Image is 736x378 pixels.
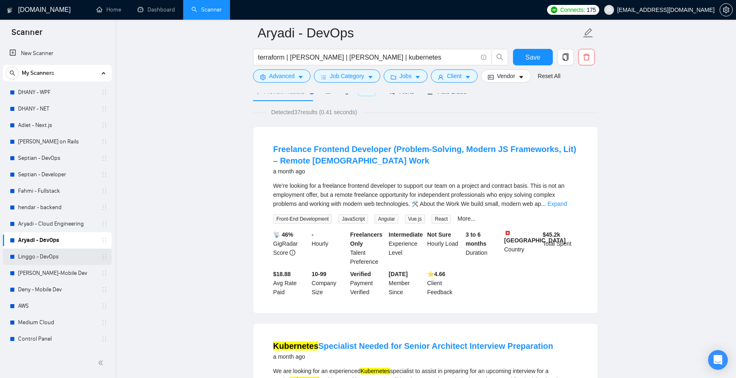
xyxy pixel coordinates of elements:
[101,138,108,145] span: holder
[273,352,553,362] div: a month ago
[558,53,573,61] span: copy
[101,171,108,178] span: holder
[18,150,96,166] a: Septian - DevOps
[541,230,580,266] div: Total Spent
[18,265,96,281] a: [PERSON_NAME]-Mobile Dev
[427,88,468,95] span: Auto Bidder
[464,230,503,266] div: Duration
[432,214,451,224] span: React
[492,49,508,65] button: search
[18,117,96,134] a: Adiet - Next.js
[101,204,108,211] span: holder
[273,214,332,224] span: Front-End Development
[431,69,478,83] button: userClientcaret-down
[551,7,557,13] img: upwork-logo.png
[338,214,368,224] span: JavaScript
[18,84,96,101] a: DHANY - WPF
[541,201,546,207] span: ...
[253,88,312,95] span: Preview Results
[5,26,49,44] span: Scanner
[273,341,553,350] a: KubernetesSpecialist Needed for Senior Architect Interview Preparation
[308,88,315,95] div: Tooltip anchor
[298,74,304,80] span: caret-down
[465,74,471,80] span: caret-down
[310,270,349,297] div: Company Size
[438,74,444,80] span: user
[350,231,383,247] b: Freelancers Only
[3,45,112,62] li: New Scanner
[427,231,451,238] b: Not Sure
[18,134,96,150] a: [PERSON_NAME] on Rails
[253,69,310,83] button: settingAdvancedcaret-down
[191,6,222,13] a: searchScanner
[708,350,728,370] div: Open Intercom Messenger
[258,23,581,43] input: Scanner name...
[389,271,407,277] b: [DATE]
[273,166,578,176] div: a month ago
[387,230,425,266] div: Experience Level
[488,74,494,80] span: idcard
[330,71,364,81] span: Job Category
[310,230,349,266] div: Hourly
[312,231,314,238] b: -
[405,214,425,224] span: Vue.js
[18,183,96,199] a: Fahmi - Fullstack
[312,271,327,277] b: 10-99
[18,232,96,249] a: Aryadi - DevOps
[101,106,108,112] span: holder
[290,250,295,256] span: info-circle
[518,74,524,80] span: caret-down
[720,3,733,16] button: setting
[6,67,19,80] button: search
[101,303,108,309] span: holder
[389,88,414,95] span: Alerts
[375,214,398,224] span: Angular
[101,286,108,293] span: holder
[101,336,108,342] span: holder
[492,53,508,61] span: search
[458,215,476,222] a: More...
[101,155,108,161] span: holder
[543,231,560,238] b: $ 45.2k
[18,216,96,232] a: Aryadi - Cloud Engineering
[415,74,421,80] span: caret-down
[425,230,464,266] div: Hourly Load
[481,69,531,83] button: idcardVendorcaret-down
[6,70,18,76] span: search
[271,270,310,297] div: Avg Rate Paid
[384,69,428,83] button: folderJobscaret-down
[578,49,595,65] button: delete
[425,270,464,297] div: Client Feedback
[361,368,390,374] mark: Kubernetes
[583,28,593,38] span: edit
[101,270,108,277] span: holder
[427,271,445,277] b: ⭐️ 4.66
[557,49,574,65] button: copy
[349,230,387,266] div: Talent Preference
[101,319,108,326] span: holder
[606,7,612,13] span: user
[505,230,511,236] img: 🇨🇭
[273,271,291,277] b: $18.88
[18,199,96,216] a: hendar - backend
[18,249,96,265] a: Linggo - DevOps
[400,71,412,81] span: Jobs
[101,254,108,260] span: holder
[538,71,560,81] a: Reset All
[560,5,585,14] span: Connects:
[720,7,733,13] a: setting
[265,108,363,117] span: Detected 37 results (0.41 seconds)
[9,45,105,62] a: New Scanner
[525,52,540,62] span: Save
[349,270,387,297] div: Payment Verified
[314,69,380,83] button: barsJob Categorycaret-down
[389,231,423,238] b: Intermediate
[18,347,96,364] a: SysAdmin
[586,5,596,14] span: 175
[18,314,96,331] a: Medium Cloud
[258,52,477,62] input: Search Freelance Jobs...
[368,74,373,80] span: caret-down
[273,341,318,350] mark: Kubernetes
[391,74,396,80] span: folder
